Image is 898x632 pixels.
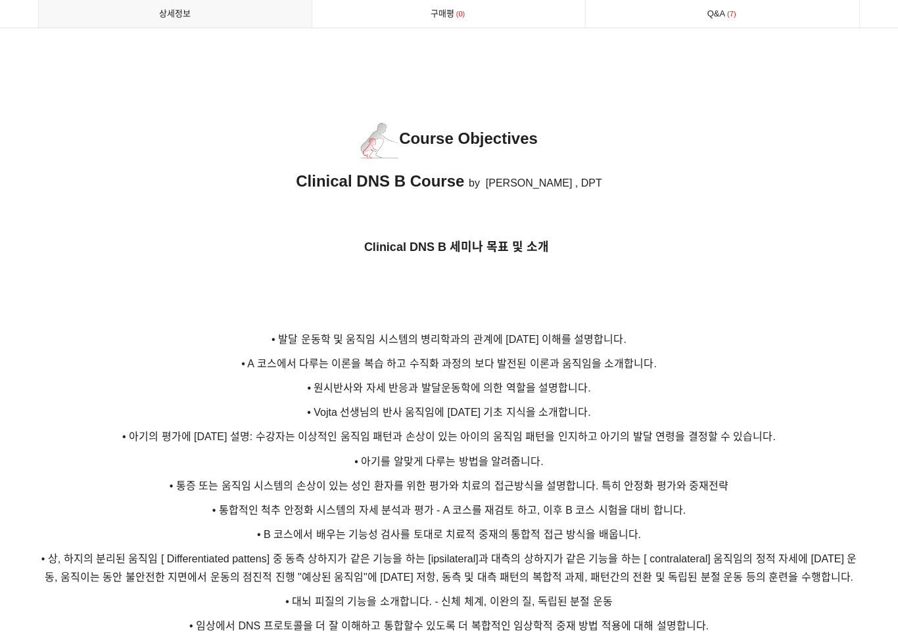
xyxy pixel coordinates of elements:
[241,358,657,369] span: • A 코스에서 다루는 이론을 복습 하고 수직화 과정의 보다 발전된 이론과 움직임을 소개합니다.
[354,456,543,467] span: • 아기를 알맞게 다루는 방법을 알려줍니다.
[307,407,591,418] span: • Vojta 선생님의 반사 움직임에 [DATE] 기초 지식을 소개합니다.
[364,240,549,254] strong: Clinical DNS B 세미나 목표 및 소개
[122,431,776,442] span: • 아기의 평가에 [DATE] 설명: 수강자는 이상적인 움직임 패턴과 손상이 있는 아이의 움직임 패턴을 인지하고 아기의 발달 연령을 결정할 수 있습니다.
[307,382,590,394] span: • 원시반사와 자세 반응과 발달운동학에 의한 역할을 설명합니다.
[212,505,686,516] span: • 통합적인 척추 안정화 시스템의 자세 분석과 평가 - A 코스를 재검토 하고, 이후 B 코스 시험을 대비 합니다.
[725,7,738,21] span: 7
[272,334,626,345] span: • 발달 운동학 및 움직임 시스템의 병리학과의 관계에 [DATE] 이해를 설명합니다.
[360,129,538,147] span: Course Objectives
[296,172,464,190] span: Clinical DNS B Course
[360,122,399,158] img: 1597e3e65a0d2.png
[285,596,613,607] span: • 대뇌 피질의 기능을 소개합니다. - 신체 체계, 이완의 질, 독립된 분절 운동
[170,480,729,491] span: • 통증 또는 움직임 시스템의 손상이 있는 성인 환자를 위한 평가와 치료의 접근방식을 설명합니다. 특히 안정화 평가와 중재전략
[469,177,602,189] span: by [PERSON_NAME] , DPT
[41,553,857,582] span: • 상, 하지의 분리된 움직임 [ Differentiated pattens] 중 동측 상하지가 같은 기능을 하는 [ipsilateral]과 대측의 상하지가 같은 기능을 하는 ...
[257,529,641,540] span: • B 코스에서 배우는 기능성 검사를 토대로 치료적 중재의 통합적 접근 방식을 배웁니다.
[454,7,467,21] span: 0
[189,620,709,631] span: • 임상에서 DNS 프로토콜을 더 잘 이해하고 통합할수 있도록 더 복합적인 임상학적 중재 방법 적용에 대해 설명합니다.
